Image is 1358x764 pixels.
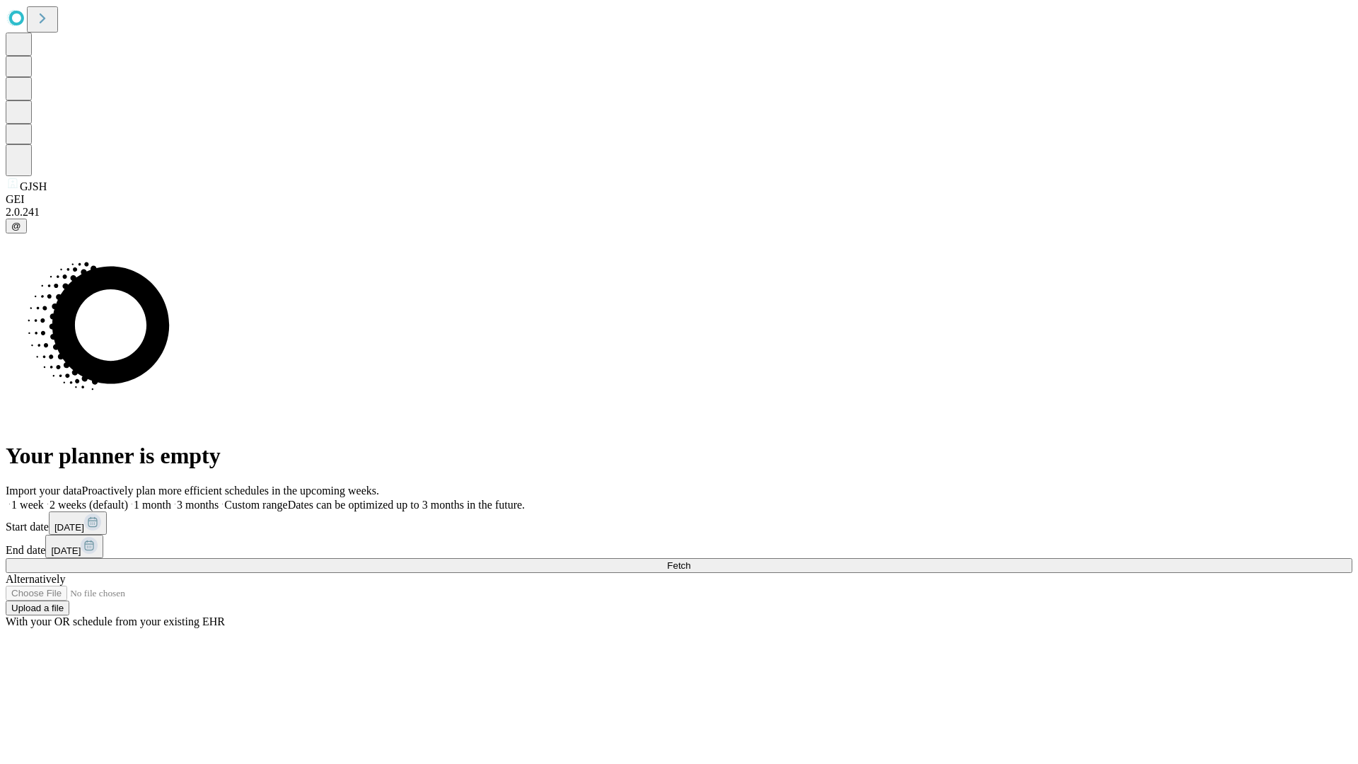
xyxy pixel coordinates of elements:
span: 1 week [11,499,44,511]
span: @ [11,221,21,231]
span: Import your data [6,485,82,497]
button: Upload a file [6,601,69,615]
span: Fetch [667,560,690,571]
span: 3 months [177,499,219,511]
span: Dates can be optimized up to 3 months in the future. [288,499,525,511]
span: Proactively plan more efficient schedules in the upcoming weeks. [82,485,379,497]
span: GJSH [20,180,47,192]
button: [DATE] [49,511,107,535]
span: With your OR schedule from your existing EHR [6,615,225,627]
span: 2 weeks (default) [50,499,128,511]
span: Alternatively [6,573,65,585]
div: Start date [6,511,1352,535]
span: [DATE] [51,545,81,556]
span: [DATE] [54,522,84,533]
span: Custom range [224,499,287,511]
h1: Your planner is empty [6,443,1352,469]
div: End date [6,535,1352,558]
div: GEI [6,193,1352,206]
button: Fetch [6,558,1352,573]
div: 2.0.241 [6,206,1352,219]
span: 1 month [134,499,171,511]
button: [DATE] [45,535,103,558]
button: @ [6,219,27,233]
